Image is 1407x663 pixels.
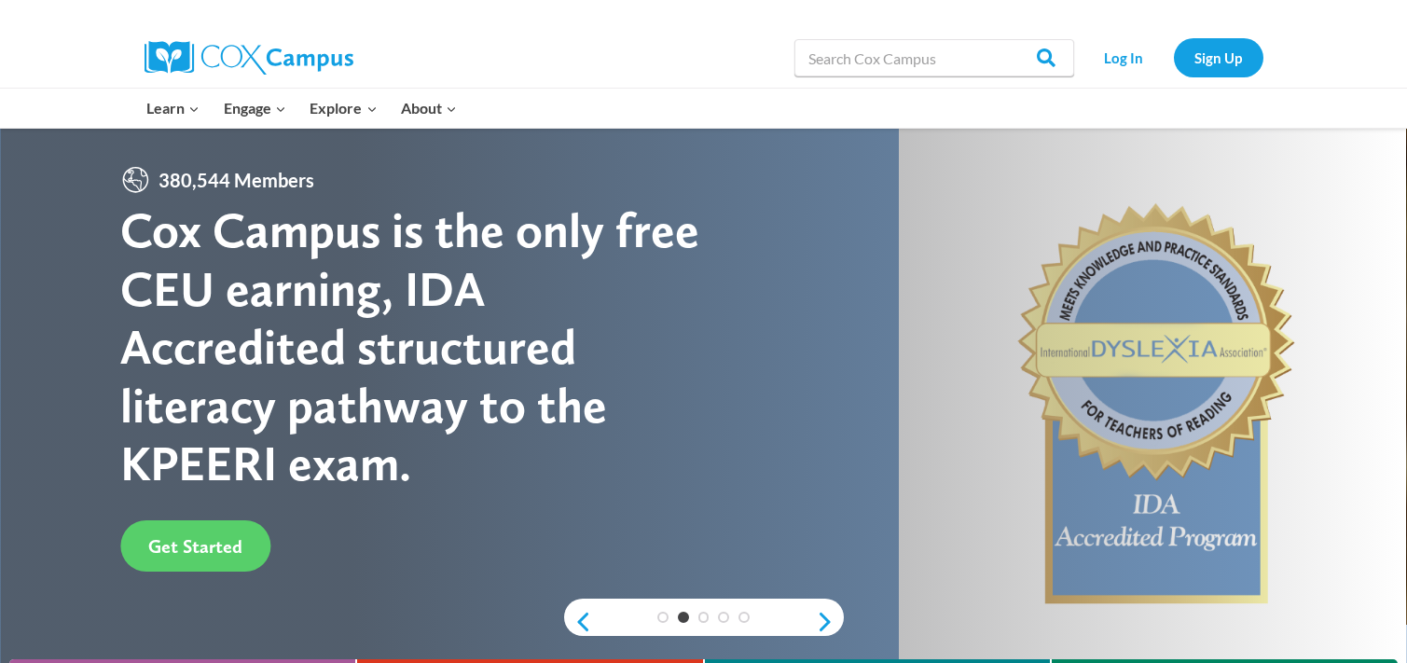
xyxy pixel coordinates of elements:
[1083,38,1263,76] nav: Secondary Navigation
[224,96,286,120] span: Engage
[146,96,200,120] span: Learn
[145,41,353,75] img: Cox Campus
[1174,38,1263,76] a: Sign Up
[1083,38,1165,76] a: Log In
[120,520,270,572] a: Get Started
[148,535,242,558] span: Get Started
[794,39,1074,76] input: Search Cox Campus
[310,96,377,120] span: Explore
[151,165,322,195] span: 380,544 Members
[135,89,469,128] nav: Primary Navigation
[120,201,703,492] div: Cox Campus is the only free CEU earning, IDA Accredited structured literacy pathway to the KPEERI...
[401,96,457,120] span: About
